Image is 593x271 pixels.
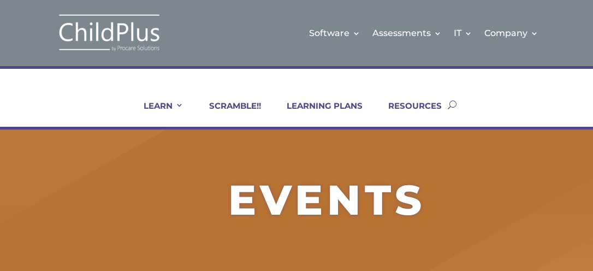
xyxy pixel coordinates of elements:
[454,11,472,55] a: IT
[484,11,538,55] a: Company
[195,101,261,127] a: SCRAMBLE!!
[273,101,363,127] a: LEARNING PLANS
[130,101,183,127] a: LEARN
[372,11,442,55] a: Assessments
[375,101,442,127] a: RESOURCES
[309,11,360,55] a: Software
